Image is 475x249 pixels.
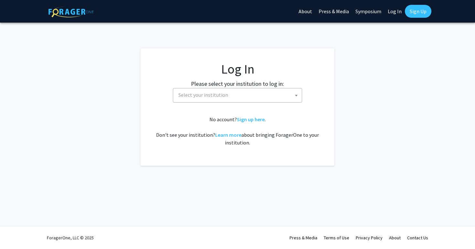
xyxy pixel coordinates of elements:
[153,115,322,146] div: No account? . Don't see your institution? about bringing ForagerOne to your institution.
[191,79,284,88] label: Please select your institution to log in:
[356,235,383,241] a: Privacy Policy
[153,61,322,77] h1: Log In
[389,235,401,241] a: About
[173,88,302,103] span: Select your institution
[48,6,94,17] img: ForagerOne Logo
[237,116,265,123] a: Sign up here
[176,88,302,102] span: Select your institution
[215,132,241,138] a: Learn more about bringing ForagerOne to your institution
[324,235,349,241] a: Terms of Use
[407,235,428,241] a: Contact Us
[47,226,94,249] div: ForagerOne, LLC © 2025
[405,5,431,18] a: Sign Up
[178,92,228,98] span: Select your institution
[290,235,317,241] a: Press & Media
